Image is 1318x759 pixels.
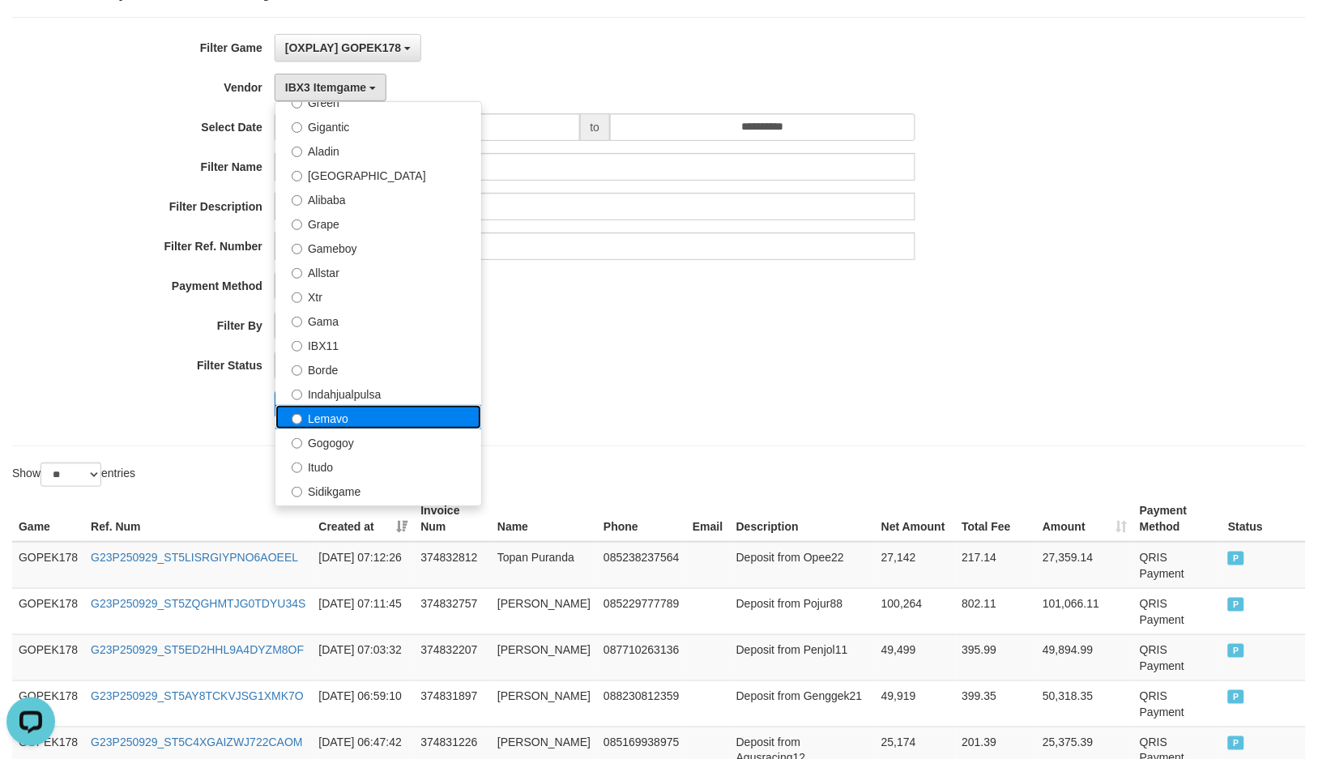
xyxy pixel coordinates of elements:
[275,478,481,502] label: Sidikgame
[414,680,491,727] td: 374831897
[1133,496,1222,542] th: Payment Method
[275,284,481,308] label: Xtr
[292,147,302,157] input: Aladin
[292,98,302,109] input: Green
[292,487,302,497] input: Sidikgame
[491,680,597,727] td: [PERSON_NAME]
[1036,496,1133,542] th: Amount: activate to sort column ascending
[414,634,491,680] td: 374832207
[956,634,1037,680] td: 395.99
[491,496,597,542] th: Name
[597,496,686,542] th: Phone
[292,220,302,230] input: Grape
[956,542,1037,589] td: 217.14
[12,634,84,680] td: GOPEK178
[1133,634,1222,680] td: QRIS Payment
[91,689,304,702] a: G23P250929_ST5AY8TCKVJSG1XMK7O
[1133,680,1222,727] td: QRIS Payment
[275,113,481,138] label: Gigantic
[686,496,730,542] th: Email
[580,113,611,141] span: to
[275,405,481,429] label: Lemavo
[275,332,481,356] label: IBX11
[1222,496,1306,542] th: Status
[1133,542,1222,589] td: QRIS Payment
[1228,598,1244,612] span: PAID
[292,365,302,376] input: Borde
[491,588,597,634] td: [PERSON_NAME]
[275,138,481,162] label: Aladin
[875,680,955,727] td: 49,919
[275,162,481,186] label: [GEOGRAPHIC_DATA]
[730,634,875,680] td: Deposit from Penjol11
[275,211,481,235] label: Grape
[275,381,481,405] label: Indahjualpulsa
[313,542,415,589] td: [DATE] 07:12:26
[414,588,491,634] td: 374832757
[292,438,302,449] input: Gogogoy
[875,588,955,634] td: 100,264
[292,268,302,279] input: Allstar
[597,680,686,727] td: 088230812359
[91,597,305,610] a: G23P250929_ST5ZQGHMTJG0TDYU34S
[414,542,491,589] td: 374832812
[597,542,686,589] td: 085238237564
[491,542,597,589] td: Topan Puranda
[292,244,302,254] input: Gameboy
[275,186,481,211] label: Alibaba
[597,588,686,634] td: 085229777789
[730,542,875,589] td: Deposit from Opee22
[414,496,491,542] th: Invoice Num
[1228,736,1244,750] span: PAID
[875,496,955,542] th: Net Amount
[875,634,955,680] td: 49,499
[91,643,304,656] a: G23P250929_ST5ED2HHL9A4DYZM8OF
[285,81,366,94] span: IBX3 Itemgame
[292,463,302,473] input: Itudo
[292,292,302,303] input: Xtr
[292,195,302,206] input: Alibaba
[292,341,302,352] input: IBX11
[313,496,415,542] th: Created at: activate to sort column ascending
[275,34,421,62] button: [OXPLAY] GOPEK178
[12,542,84,589] td: GOPEK178
[275,74,386,101] button: IBX3 Itemgame
[292,390,302,400] input: Indahjualpulsa
[1228,552,1244,565] span: PAID
[91,736,302,748] a: G23P250929_ST5C4XGAIZWJ722CAOM
[1036,542,1133,589] td: 27,359.14
[292,414,302,424] input: Lemavo
[285,41,401,54] span: [OXPLAY] GOPEK178
[956,588,1037,634] td: 802.11
[491,634,597,680] td: [PERSON_NAME]
[12,588,84,634] td: GOPEK178
[597,634,686,680] td: 087710263136
[1228,690,1244,704] span: PAID
[275,235,481,259] label: Gameboy
[12,680,84,727] td: GOPEK178
[292,171,302,181] input: [GEOGRAPHIC_DATA]
[1036,588,1133,634] td: 101,066.11
[730,496,875,542] th: Description
[956,496,1037,542] th: Total Fee
[292,122,302,133] input: Gigantic
[275,429,481,454] label: Gogogoy
[275,356,481,381] label: Borde
[313,588,415,634] td: [DATE] 07:11:45
[12,496,84,542] th: Game
[313,680,415,727] td: [DATE] 06:59:10
[292,317,302,327] input: Gama
[275,502,481,527] label: Voucher100
[956,680,1037,727] td: 399.35
[275,308,481,332] label: Gama
[730,588,875,634] td: Deposit from Pojur88
[313,634,415,680] td: [DATE] 07:03:32
[12,463,135,487] label: Show entries
[730,680,875,727] td: Deposit from Genggek21
[91,551,298,564] a: G23P250929_ST5LISRGIYPNO6AOEEL
[875,542,955,589] td: 27,142
[41,463,101,487] select: Showentries
[1036,634,1133,680] td: 49,894.99
[6,6,55,55] button: Open LiveChat chat widget
[275,259,481,284] label: Allstar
